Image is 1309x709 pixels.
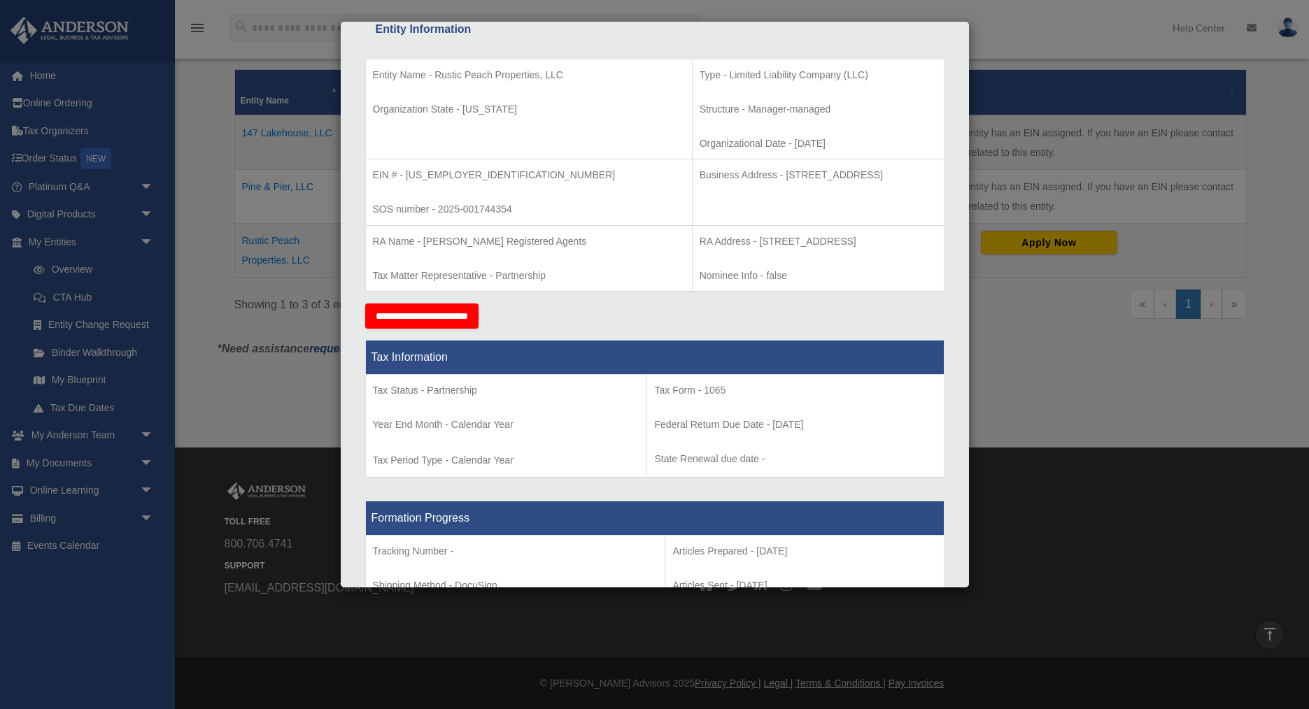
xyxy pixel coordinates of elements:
p: Organization State - [US_STATE] [373,101,685,118]
td: Tax Period Type - Calendar Year [365,375,647,478]
th: Tax Information [365,341,944,375]
p: Articles Prepared - [DATE] [672,543,936,560]
p: Tax Form - 1065 [654,382,936,399]
p: Organizational Date - [DATE] [700,135,937,152]
p: EIN # - [US_EMPLOYER_IDENTIFICATION_NUMBER] [373,166,685,184]
p: Year End Month - Calendar Year [373,416,640,434]
p: Entity Name - Rustic Peach Properties, LLC [373,66,685,84]
p: Business Address - [STREET_ADDRESS] [700,166,937,184]
p: Nominee Info - false [700,267,937,285]
th: Formation Progress [365,501,944,536]
p: Tax Status - Partnership [373,382,640,399]
p: Tracking Number - [373,543,658,560]
p: SOS number - 2025-001744354 [373,201,685,218]
div: Entity Information [376,20,934,39]
p: Tax Matter Representative - Partnership [373,267,685,285]
p: Articles Sent - [DATE] [672,577,936,594]
p: Type - Limited Liability Company (LLC) [700,66,937,84]
p: Structure - Manager-managed [700,101,937,118]
p: Shipping Method - DocuSign [373,577,658,594]
p: Federal Return Due Date - [DATE] [654,416,936,434]
p: RA Name - [PERSON_NAME] Registered Agents [373,233,685,250]
p: RA Address - [STREET_ADDRESS] [700,233,937,250]
p: State Renewal due date - [654,450,936,468]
